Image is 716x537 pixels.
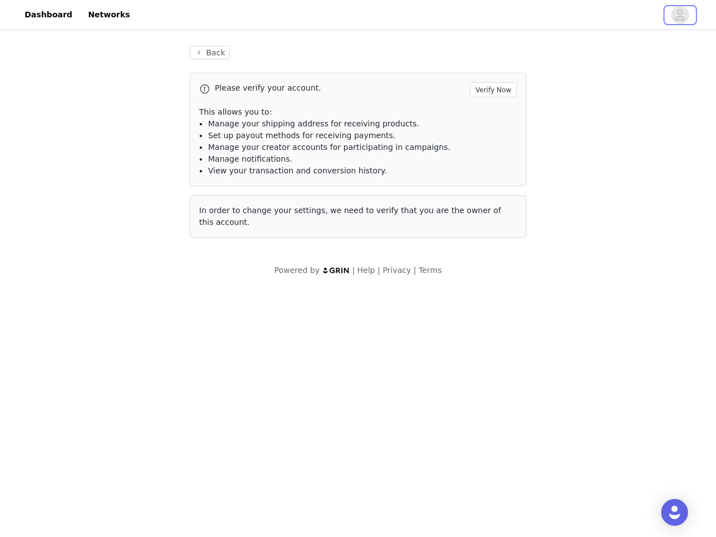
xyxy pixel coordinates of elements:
[675,6,685,24] div: avatar
[215,82,465,94] p: Please verify your account.
[418,266,441,275] a: Terms
[199,106,517,118] p: This allows you to:
[378,266,380,275] span: |
[208,131,395,140] span: Set up payout methods for receiving payments.
[208,119,419,128] span: Manage your shipping address for receiving products.
[199,206,501,227] span: In order to change your settings, we need to verify that you are the owner of this account.
[322,267,350,274] img: logo
[190,46,230,59] button: Back
[274,266,319,275] span: Powered by
[208,154,293,163] span: Manage notifications.
[208,143,450,152] span: Manage your creator accounts for participating in campaigns.
[357,266,375,275] a: Help
[18,2,79,27] a: Dashboard
[81,2,136,27] a: Networks
[383,266,411,275] a: Privacy
[208,166,387,175] span: View your transaction and conversion history.
[352,266,355,275] span: |
[470,82,517,97] button: Verify Now
[661,499,688,526] div: Open Intercom Messenger
[413,266,416,275] span: |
